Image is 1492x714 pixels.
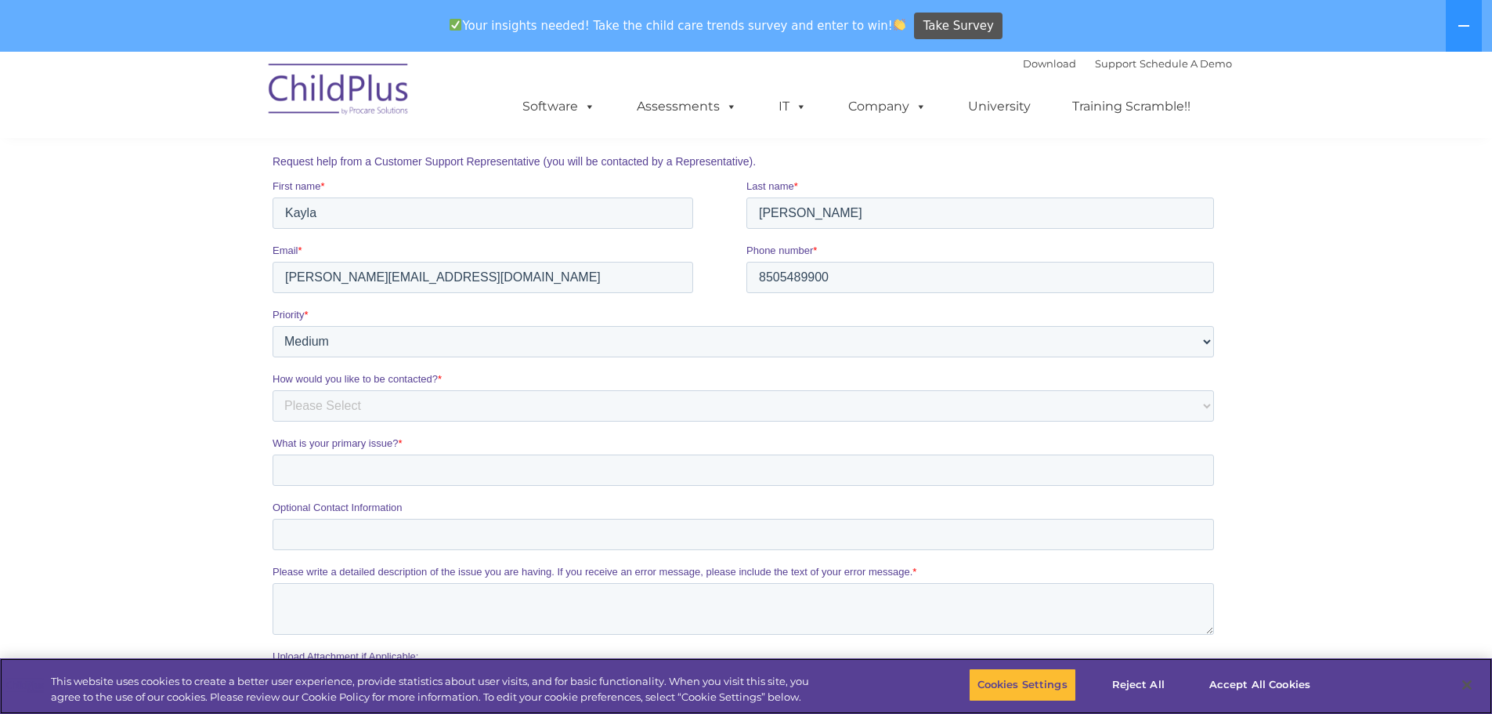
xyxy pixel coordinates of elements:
img: ChildPlus by Procare Solutions [261,53,417,131]
a: Support [1095,57,1136,70]
font: | [1023,57,1232,70]
a: University [952,91,1046,122]
a: Schedule A Demo [1140,57,1232,70]
span: Your insights needed! Take the child care trends survey and enter to win! [443,10,912,41]
button: Reject All [1089,669,1187,701]
a: Company [833,91,942,122]
a: IT [763,91,822,122]
button: Cookies Settings [969,669,1076,701]
a: Assessments [621,91,753,122]
img: 👏 [894,19,905,31]
span: Phone number [474,155,540,167]
a: Training Scramble!! [1057,91,1206,122]
span: Last name [474,91,522,103]
a: Take Survey [914,13,1002,40]
a: Software [507,91,611,122]
button: Accept All Cookies [1201,669,1319,701]
img: ✅ [450,19,461,31]
a: Download [1023,57,1076,70]
span: Take Survey [923,13,994,40]
button: Close [1450,668,1484,702]
div: This website uses cookies to create a better user experience, provide statistics about user visit... [51,674,821,705]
